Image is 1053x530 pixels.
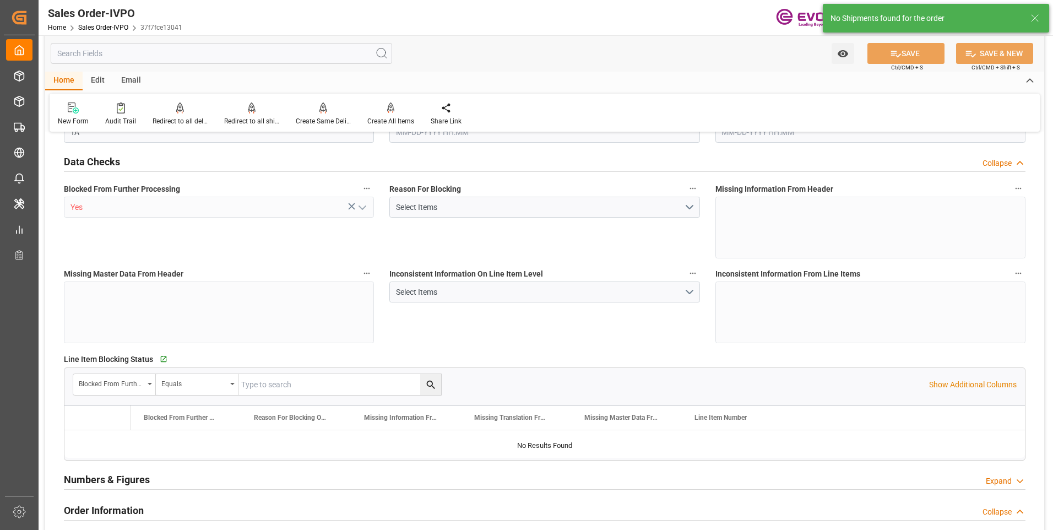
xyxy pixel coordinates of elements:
input: Search Fields [51,43,392,64]
button: open menu [354,199,370,216]
button: Inconsistent Information From Line Items [1011,266,1025,280]
button: open menu [389,282,699,302]
input: MM-DD-YYYY HH:MM [715,122,1025,143]
input: Type to search [238,374,441,395]
button: Reason For Blocking [686,181,700,196]
div: Create Same Delivery Date [296,116,351,126]
span: Ctrl/CMD + S [891,63,923,72]
div: Collapse [983,158,1012,169]
button: open menu [832,43,854,64]
img: Evonik-brand-mark-Deep-Purple-RGB.jpeg_1700498283.jpeg [776,8,848,28]
div: Email [113,72,149,90]
span: Missing Translation From Master Data [474,414,548,421]
div: Edit [83,72,113,90]
input: MM-DD-YYYY HH:MM [389,122,699,143]
a: Home [48,24,66,31]
a: Sales Order-IVPO [78,24,128,31]
span: Blocked From Further Processing [64,183,180,195]
div: Redirect to all deliveries [153,116,208,126]
span: Missing Master Data From Header [64,268,183,280]
div: Redirect to all shipments [224,116,279,126]
button: Missing Master Data From Header [360,266,374,280]
button: Missing Information From Header [1011,181,1025,196]
div: Share Link [431,116,462,126]
div: New Form [58,116,89,126]
span: Line Item Blocking Status [64,354,153,365]
h2: Order Information [64,503,144,518]
div: Expand [986,475,1012,487]
h2: Numbers & Figures [64,472,150,487]
div: Select Items [396,286,684,298]
span: Line Item Number [694,414,747,421]
div: No Shipments found for the order [831,13,1020,24]
div: Home [45,72,83,90]
span: Missing Master Data From SAP [584,414,658,421]
button: SAVE [867,43,945,64]
span: Ctrl/CMD + Shift + S [971,63,1020,72]
p: Show Additional Columns [929,379,1017,391]
div: Select Items [396,202,684,213]
div: Audit Trail [105,116,136,126]
span: Blocked From Further Processing [144,414,218,421]
div: Collapse [983,506,1012,518]
button: open menu [389,197,699,218]
div: Sales Order-IVPO [48,5,182,21]
span: Reason For Blocking On This Line Item [254,414,328,421]
div: Create All Items [367,116,414,126]
button: SAVE & NEW [956,43,1033,64]
button: search button [420,374,441,395]
span: Missing Information From Header [715,183,833,195]
span: Inconsistent Information On Line Item Level [389,268,543,280]
button: Inconsistent Information On Line Item Level [686,266,700,280]
button: open menu [73,374,156,395]
span: Reason For Blocking [389,183,461,195]
button: Blocked From Further Processing [360,181,374,196]
div: Blocked From Further Processing [79,376,144,389]
button: open menu [156,374,238,395]
span: Missing Information From Line Item [364,414,438,421]
div: Equals [161,376,226,389]
h2: Data Checks [64,154,120,169]
span: Inconsistent Information From Line Items [715,268,860,280]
